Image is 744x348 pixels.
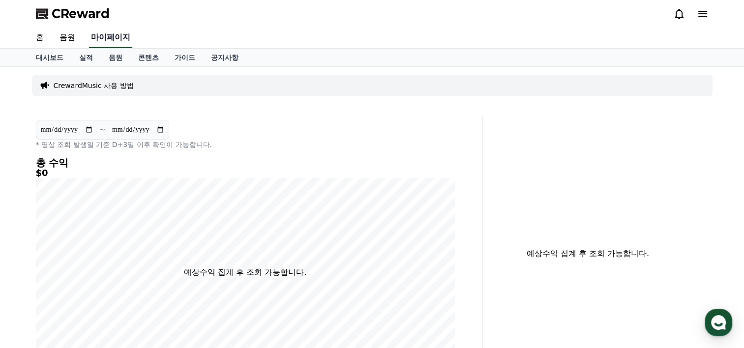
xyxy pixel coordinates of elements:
[36,6,110,22] a: CReward
[99,124,106,136] p: ~
[203,49,246,66] a: 공지사항
[130,49,167,66] a: 콘텐츠
[167,49,203,66] a: 가이드
[71,49,101,66] a: 실적
[52,28,83,48] a: 음원
[54,81,134,90] a: CrewardMusic 사용 방법
[36,168,455,178] h5: $0
[90,282,102,290] span: 대화
[52,6,110,22] span: CReward
[36,140,455,149] p: * 영상 조회 발생일 기준 D+3일 이후 확인이 가능합니다.
[31,281,37,289] span: 홈
[491,248,685,260] p: 예상수익 집계 후 조회 가능합니다.
[65,266,127,291] a: 대화
[28,49,71,66] a: 대시보드
[127,266,189,291] a: 설정
[152,281,164,289] span: 설정
[36,157,455,168] h4: 총 수익
[184,266,306,278] p: 예상수익 집계 후 조회 가능합니다.
[3,266,65,291] a: 홈
[89,28,132,48] a: 마이페이지
[28,28,52,48] a: 홈
[101,49,130,66] a: 음원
